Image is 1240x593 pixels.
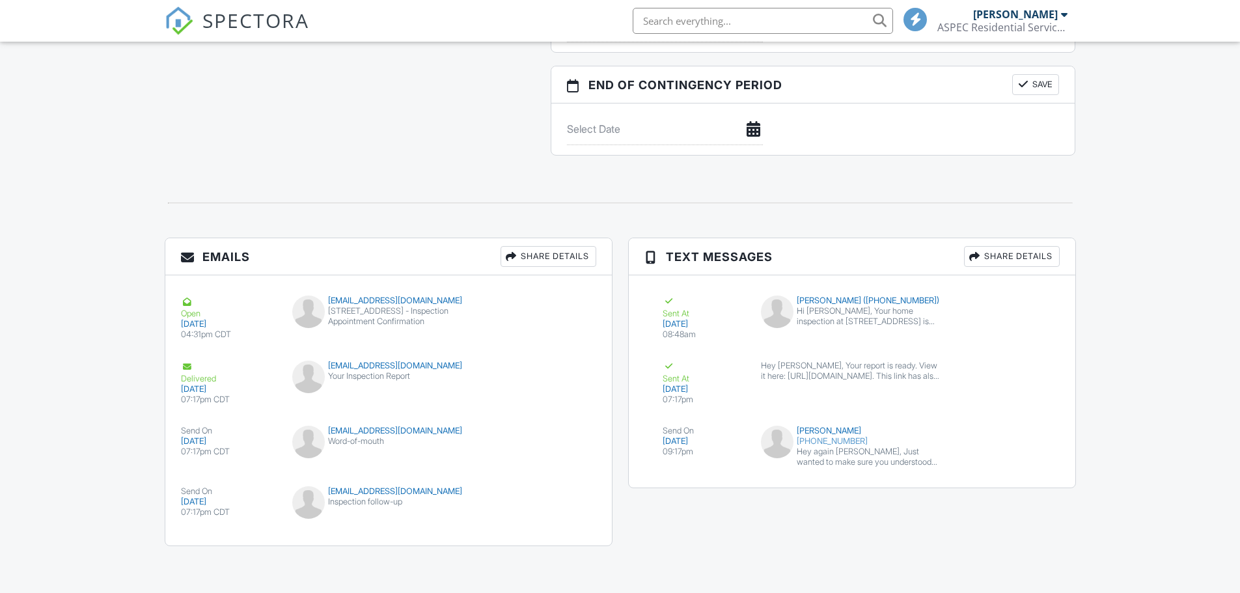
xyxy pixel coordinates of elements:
a: Sent At [DATE] 08:48am [PERSON_NAME] ([PHONE_NUMBER]) Hi [PERSON_NAME], Your home inspection at [... [644,285,1060,350]
div: [DATE] [181,436,277,447]
div: Sent At [663,296,746,319]
div: [DATE] [663,384,746,394]
div: Sent At [663,361,746,384]
div: Share Details [964,246,1060,267]
img: default-user-f0147aede5fd5fa78ca7ade42f37bd4542148d508eef1c3d3ea960f66861d68b.jpg [761,426,793,458]
div: ASPEC Residential Services, LLC [937,21,1068,34]
h3: Emails [165,238,612,275]
img: default-user-f0147aede5fd5fa78ca7ade42f37bd4542148d508eef1c3d3ea960f66861d68b.jpg [761,296,793,328]
div: [DATE] [181,384,277,394]
div: Hey again [PERSON_NAME], Just wanted to make sure you understood everything with the report. Let ... [797,447,943,467]
div: 08:48am [663,329,746,340]
div: 07:17pm [663,394,746,405]
div: [STREET_ADDRESS] - Inspection Appointment Confirmation [292,306,484,327]
img: default-user-f0147aede5fd5fa78ca7ade42f37bd4542148d508eef1c3d3ea960f66861d68b.jpg [292,361,325,393]
h3: Text Messages [629,238,1075,275]
div: [DATE] [663,436,746,447]
div: [PERSON_NAME] ([PHONE_NUMBER]) [761,296,943,306]
div: [EMAIL_ADDRESS][DOMAIN_NAME] [292,296,484,306]
a: Sent At [DATE] 07:17pm Hey [PERSON_NAME], Your report is ready. View it here: [URL][DOMAIN_NAME].... [644,350,1060,415]
div: [EMAIL_ADDRESS][DOMAIN_NAME] [292,361,484,371]
div: Your Inspection Report [292,371,484,381]
div: Send On [663,426,746,436]
a: Delivered [DATE] 07:17pm CDT [EMAIL_ADDRESS][DOMAIN_NAME] Your Inspection Report [165,350,612,415]
img: default-user-f0147aede5fd5fa78ca7ade42f37bd4542148d508eef1c3d3ea960f66861d68b.jpg [292,486,325,519]
div: [DATE] [181,497,277,507]
div: 07:17pm CDT [181,394,277,405]
div: 04:31pm CDT [181,329,277,340]
div: Send On [181,426,277,436]
div: [EMAIL_ADDRESS][DOMAIN_NAME] [292,486,484,497]
div: [PERSON_NAME] [973,8,1058,21]
div: Share Details [501,246,596,267]
div: [DATE] [181,319,277,329]
div: Hi [PERSON_NAME], Your home inspection at [STREET_ADDRESS] is scheduled for [DATE], [DATE] 1:00 p... [797,306,943,327]
input: Select Date [567,113,763,145]
div: Inspection follow-up [292,497,484,507]
a: Open [DATE] 04:31pm CDT [EMAIL_ADDRESS][DOMAIN_NAME] [STREET_ADDRESS] - Inspection Appointment Co... [165,285,612,350]
div: Open [181,296,277,319]
div: 09:17pm [663,447,746,457]
img: default-user-f0147aede5fd5fa78ca7ade42f37bd4542148d508eef1c3d3ea960f66861d68b.jpg [292,426,325,458]
img: default-user-f0147aede5fd5fa78ca7ade42f37bd4542148d508eef1c3d3ea960f66861d68b.jpg [292,296,325,328]
span: SPECTORA [202,7,309,34]
div: [PHONE_NUMBER] [761,436,943,447]
div: Word-of-mouth [292,436,484,447]
button: Save [1012,74,1059,95]
div: Delivered [181,361,277,384]
div: 07:17pm CDT [181,447,277,457]
span: End of Contingency Period [588,76,782,94]
a: SPECTORA [165,18,309,45]
div: [DATE] [663,319,746,329]
div: 07:17pm CDT [181,507,277,517]
div: Send On [181,486,277,497]
input: Search everything... [633,8,893,34]
div: Hey [PERSON_NAME], Your report is ready. View it here: [URL][DOMAIN_NAME]. This link has also bee... [761,361,943,381]
div: [PERSON_NAME] [761,426,943,436]
img: The Best Home Inspection Software - Spectora [165,7,193,35]
div: [EMAIL_ADDRESS][DOMAIN_NAME] [292,426,484,436]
